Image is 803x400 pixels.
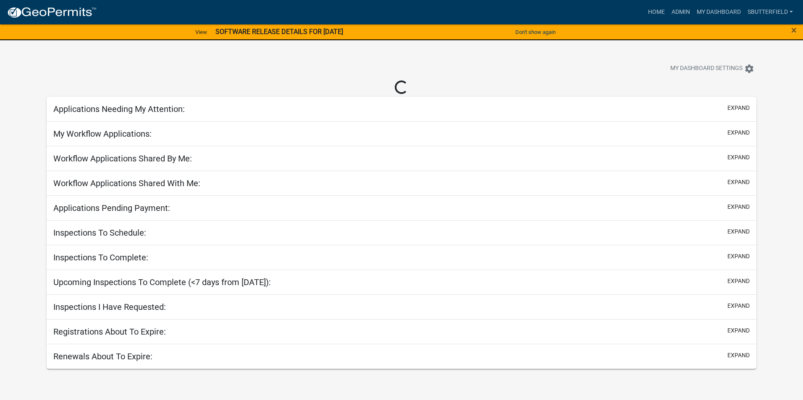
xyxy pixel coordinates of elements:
[53,178,200,188] h5: Workflow Applications Shared With Me:
[727,277,750,286] button: expand
[53,153,192,164] h5: Workflow Applications Shared By Me:
[53,302,166,312] h5: Inspections I Have Requested:
[668,4,693,20] a: Admin
[727,178,750,187] button: expand
[670,64,743,74] span: My Dashboard Settings
[53,277,271,287] h5: Upcoming Inspections To Complete (<7 days from [DATE]):
[192,25,210,39] a: View
[727,104,750,112] button: expand
[727,351,750,360] button: expand
[744,64,754,74] i: settings
[727,301,750,310] button: expand
[53,129,152,139] h5: My Workflow Applications:
[791,24,797,36] span: ×
[53,327,166,337] h5: Registrations About To Expire:
[693,4,744,20] a: My Dashboard
[727,128,750,137] button: expand
[744,4,796,20] a: Sbutterfield
[512,25,559,39] button: Don't show again
[727,227,750,236] button: expand
[727,203,750,211] button: expand
[215,28,343,36] strong: SOFTWARE RELEASE DETAILS FOR [DATE]
[645,4,668,20] a: Home
[53,252,148,262] h5: Inspections To Complete:
[53,104,185,114] h5: Applications Needing My Attention:
[727,252,750,261] button: expand
[664,60,761,77] button: My Dashboard Settingssettings
[53,228,146,238] h5: Inspections To Schedule:
[727,326,750,335] button: expand
[53,351,152,361] h5: Renewals About To Expire:
[791,25,797,35] button: Close
[53,203,170,213] h5: Applications Pending Payment:
[727,153,750,162] button: expand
